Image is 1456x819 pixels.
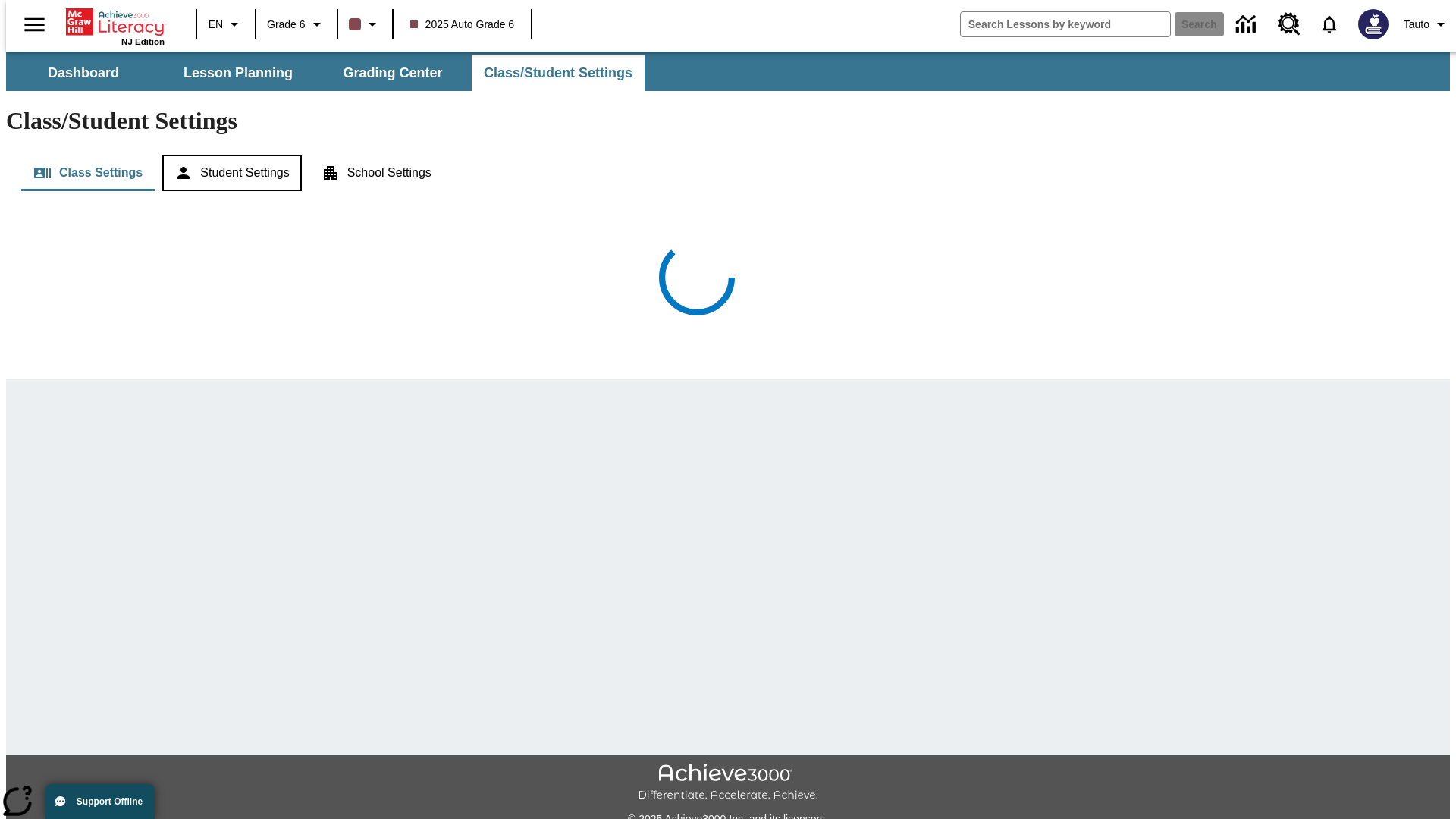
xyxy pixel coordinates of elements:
button: Class/Student Settings [472,55,645,91]
h1: Class/Student Settings [6,107,1450,135]
span: Tauto [1404,17,1429,33]
button: Lesson Planning [162,55,314,91]
button: Language: EN, Select a language [202,11,250,38]
button: Grading Center [317,55,469,91]
div: Class/Student Settings [21,155,1435,191]
span: 2025 Auto Grade 6 [410,17,515,33]
a: Home [66,7,165,37]
img: Achieve3000 Differentiate Accelerate Achieve [638,764,818,802]
span: Support Offline [77,796,143,807]
button: School Settings [309,155,444,191]
button: Open side menu [12,2,57,47]
a: Data Center [1227,4,1269,45]
button: Grade: Grade 6, Select a grade [261,11,332,38]
button: Profile/Settings [1398,11,1456,38]
span: Class/Student Settings [484,64,632,82]
span: Grade 6 [267,17,306,33]
button: Class Settings [21,155,155,191]
span: EN [209,17,223,33]
button: Class color is dark brown. Change class color [343,11,388,38]
div: SubNavbar [6,52,1450,91]
div: SubNavbar [6,55,646,91]
div: Home [66,5,165,46]
img: Avatar [1358,9,1389,39]
button: Select a new avatar [1349,5,1398,44]
span: NJ Edition [121,37,165,46]
span: Grading Center [343,64,442,82]
span: Dashboard [48,64,119,82]
button: Dashboard [8,55,159,91]
span: Lesson Planning [184,64,293,82]
button: Student Settings [162,155,301,191]
a: Notifications [1310,5,1349,44]
a: Resource Center, Will open in new tab [1269,4,1310,45]
input: search field [961,12,1170,36]
button: Support Offline [45,784,155,819]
